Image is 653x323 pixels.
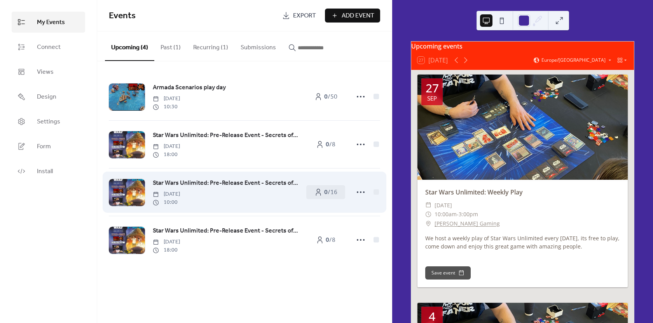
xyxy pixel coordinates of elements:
a: Install [12,161,85,182]
span: 18:00 [153,246,180,254]
span: 10:00 [153,198,180,207]
div: Star Wars Unlimited: Weekly Play [417,188,628,197]
span: Views [37,68,54,77]
span: 10:00am [435,210,457,219]
a: Settings [12,111,85,132]
span: Connect [37,43,61,52]
span: - [457,210,459,219]
b: 0 [324,91,328,103]
button: Recurring (1) [187,31,234,60]
b: 0 [326,234,329,246]
span: 18:00 [153,151,180,159]
a: 0/50 [306,90,345,104]
div: ​ [425,219,431,228]
span: / 16 [324,188,337,197]
span: Star Wars Unlimited: Pre-Release Event - Secrets of Power [DATE] [153,226,299,236]
span: Design [37,92,56,102]
button: Past (1) [154,31,187,60]
a: Design [12,86,85,107]
button: Save event [425,266,471,280]
button: Submissions [234,31,282,60]
button: Add Event [325,9,380,23]
span: [DATE] [153,238,180,246]
button: Upcoming (4) [105,31,154,61]
div: 27 [426,82,439,94]
a: Star Wars Unlimited: Pre-Release Event - Secrets of Power [DATE] [153,226,299,236]
a: Star Wars Unlimited: Pre-Release Event - Secrets of Power [DATE] [153,130,299,141]
span: [DATE] [153,142,180,151]
span: [DATE] [435,201,452,210]
a: [PERSON_NAME] Gaming [435,219,500,228]
div: ​ [425,201,431,210]
b: 0 [324,186,328,198]
a: 0/16 [306,185,345,199]
div: We host a weekly play of Star Wars Unlimited every [DATE], its free to play, come down and enjoy ... [417,234,628,250]
span: Install [37,167,53,176]
a: Connect [12,36,85,57]
span: / 8 [326,236,335,245]
div: Sep [427,96,437,101]
a: Armada Scenarios play day [153,83,226,93]
span: Settings [37,117,60,127]
div: ​ [425,210,431,219]
div: Upcoming events [411,42,634,51]
span: [DATE] [153,95,180,103]
a: Views [12,61,85,82]
span: Form [37,142,51,151]
span: Star Wars Unlimited: Pre-Release Event - Secrets of Power [DATE] [153,131,299,140]
a: Form [12,136,85,157]
span: [DATE] [153,190,180,198]
span: My Events [37,18,65,27]
div: 4 [429,311,435,322]
a: Star Wars Unlimited: Pre-Release Event - Secrets of Power [DATE] [153,178,299,188]
span: / 8 [326,140,335,149]
span: Star Wars Unlimited: Pre-Release Event - Secrets of Power [DATE] [153,179,299,188]
span: Events [109,7,136,24]
span: Add Event [342,11,374,21]
b: 0 [326,139,329,151]
span: 10:30 [153,103,180,111]
span: Europe/[GEOGRAPHIC_DATA] [541,58,606,63]
a: Export [276,9,322,23]
a: 0/8 [306,137,345,151]
a: My Events [12,12,85,33]
span: Export [293,11,316,21]
span: 3:00pm [459,210,478,219]
a: 0/8 [306,233,345,247]
span: / 50 [324,92,337,102]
